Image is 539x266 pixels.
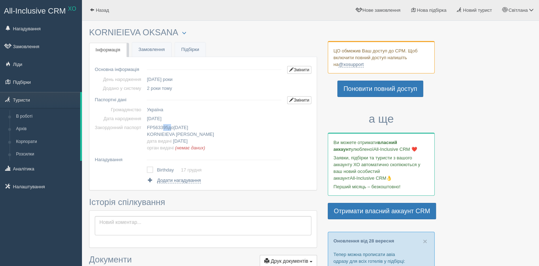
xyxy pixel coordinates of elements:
[175,42,206,57] a: Підбірки
[176,132,214,137] span: [PERSON_NAME]
[362,7,400,13] span: Нове замовлення
[13,148,80,161] a: Розсилки
[95,93,144,105] td: Паспортні дані
[350,175,392,181] span: All-Inclusive CRM👌
[147,86,172,91] span: 2 роки тому
[333,154,429,181] p: Заявки, підбірки та туристи з вашого аккаунту ХО автоматично скопіюються у ваш новий особистий ак...
[13,135,80,148] a: Корпорати
[333,140,397,152] b: власний аккаунт
[13,110,80,123] a: В роботі
[287,96,311,104] a: Змінити
[144,105,284,114] td: Україна
[95,114,144,123] td: Дата народження
[508,7,528,13] span: Світлана
[328,203,436,219] a: Отримати власний аккаунт CRM
[463,7,492,13] span: Новий турист
[287,66,311,74] a: Змінити
[147,145,173,150] span: орган видачі
[95,75,144,84] td: День народження
[96,7,109,13] span: Назад
[173,125,188,130] span: [DATE]
[89,28,317,37] h3: KORNIEIEVA OKSANA
[147,132,175,137] span: KORNIEIEVA
[157,178,201,183] span: Додати нагадування
[147,138,172,144] span: дата видачі
[147,125,188,130] span: до
[337,81,423,97] a: Поновити повний доступ
[13,123,80,135] a: Архів
[333,139,429,153] p: Ви можете отримати улюбленої
[333,183,429,190] p: Перший місяць – безкоштовно!
[68,6,76,12] sup: XO
[333,251,429,265] p: Тепер можна прописати авіа одразу для всіх готелів у підбірці:
[373,147,417,152] span: All-Inclusive CRM ❤️
[338,62,363,67] a: @xosupport
[157,165,181,175] td: Birthday
[95,84,144,93] td: Додано у систему
[132,42,171,57] a: Замовлення
[95,153,144,164] td: Нагадування
[95,123,144,152] td: Закордонний паспорт
[181,167,202,173] a: 17 грудня
[423,237,427,245] span: ×
[4,6,66,15] span: All-Inclusive CRM
[95,105,144,114] td: Громадянство
[417,7,446,13] span: Нова підбірка
[95,47,120,52] span: Інформація
[328,113,435,125] h3: а ще
[271,258,308,264] span: Друк документів
[0,0,82,20] a: All-Inclusive CRM XO
[147,125,168,130] span: FP563395
[328,41,435,73] div: ЦО обмежив Ваш доступ до СРМ. Щоб включити повний доступ напишіть на
[175,145,205,150] span: (немає даних)
[89,198,317,207] h3: Історія спілкування
[423,237,427,245] button: Close
[333,238,394,244] a: Оновлення від 28 вересня
[147,116,161,121] span: [DATE]
[147,177,201,184] a: Додати нагадування
[89,43,127,57] a: Інформація
[173,138,188,144] span: [DATE]
[95,62,144,75] td: Основна інформація
[144,75,284,84] td: [DATE] роки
